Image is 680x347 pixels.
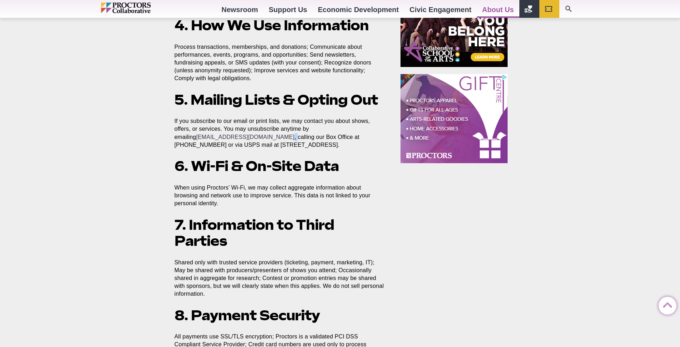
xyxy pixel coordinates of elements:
a: [EMAIL_ADDRESS][DOMAIN_NAME] [196,134,294,140]
h1: 5. Mailing Lists & Opting Out [175,92,384,108]
p: If you subscribe to our email or print lists, we may contact you about shows, offers, or services... [175,117,384,149]
p: Process transactions, memberships, and donations; Communicate about performances, events, program... [175,43,384,82]
h1: 7. Information to Third Parties [175,217,384,249]
h1: 4. How We Use Information [175,17,384,33]
p: Shared only with trusted service providers (ticketing, payment, marketing, IT); May be shared wit... [175,259,384,298]
h1: 6. Wi-Fi & On-Site Data [175,158,384,174]
h1: 8. Payment Security [175,307,384,323]
p: When using Proctors’ Wi-Fi, we may collect aggregate information about browsing and network use t... [175,184,384,207]
img: Proctors logo [101,2,181,13]
iframe: Advertisement [401,74,508,163]
a: Back to Top [659,297,673,311]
